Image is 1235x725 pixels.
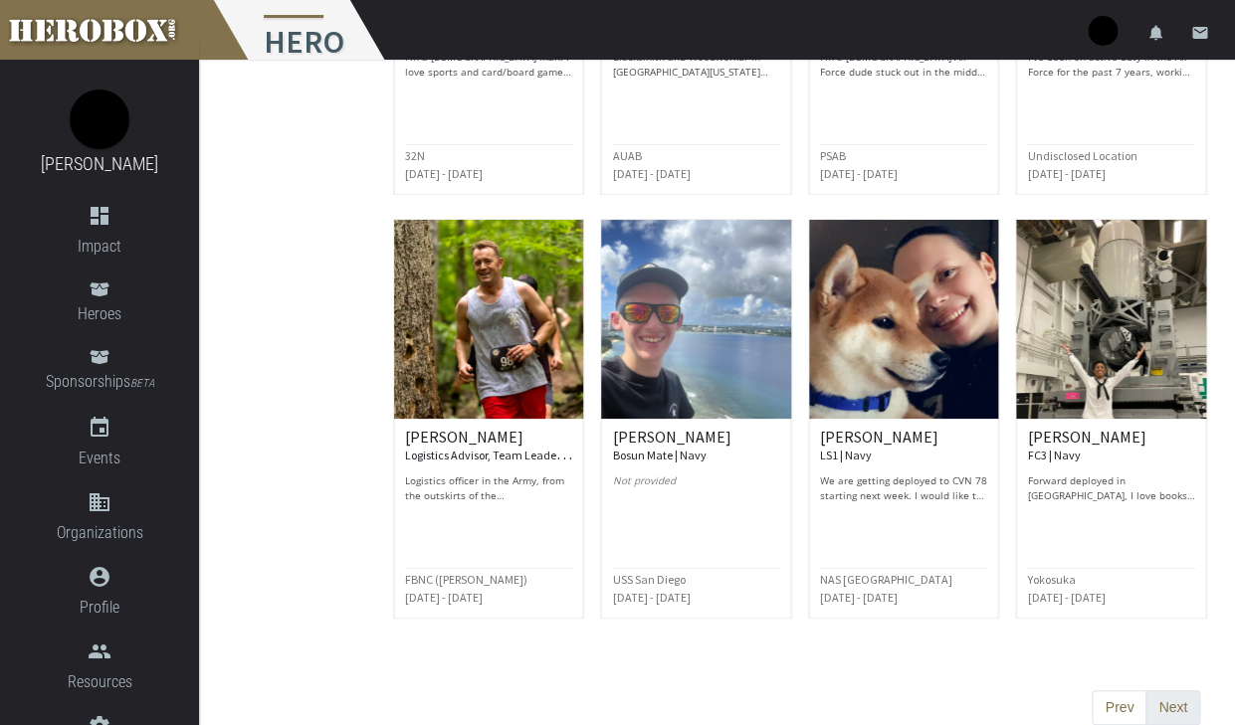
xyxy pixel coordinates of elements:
[1088,16,1118,46] img: user-image
[1191,24,1209,42] i: email
[612,448,706,462] small: Bosun Mate | Navy
[1027,473,1195,503] p: Forward deployed in [GEOGRAPHIC_DATA], I love books and stationary and snacks, my hobbies include...
[405,444,595,463] small: Logistics Advisor, Team Leader | Army
[41,153,158,174] a: [PERSON_NAME]
[70,90,129,149] img: image
[820,448,872,462] small: LS1 | Navy
[1147,24,1165,42] i: notifications
[612,148,641,163] small: AUAB
[808,219,1000,619] a: [PERSON_NAME] LS1 | Navy We are getting deployed to CVN 78 starting next week. I would like to be...
[612,572,685,587] small: USS San Diego
[820,50,988,80] p: I’m a [DEMOGRAPHIC_DATA] Air Force dude stuck out in the middle of nowhere, living off energy dri...
[405,590,483,605] small: [DATE] - [DATE]
[820,148,846,163] small: PSAB
[820,473,988,503] p: We are getting deployed to CVN 78 starting next week. I would like to be able to share a little p...
[405,166,483,181] small: [DATE] - [DATE]
[130,377,154,390] small: BETA
[1027,448,1080,462] small: FC3 | Navy
[820,166,898,181] small: [DATE] - [DATE]
[405,572,527,587] small: FBNC ([PERSON_NAME])
[612,166,690,181] small: [DATE] - [DATE]
[1027,429,1195,463] h6: [PERSON_NAME]
[405,473,573,503] p: Logistics officer in the Army, from the outskirts of the [GEOGRAPHIC_DATA] area of [GEOGRAPHIC_DA...
[405,50,573,80] p: I’m a [DEMOGRAPHIC_DATA] man. I love sports and card/board games. Food is a friend, and drinks. D...
[1027,590,1105,605] small: [DATE] - [DATE]
[1027,50,1195,80] p: I’ve been on active duty in the Air Force for the past 7 years, working as a Cable and Antenna Te...
[393,219,585,619] a: [PERSON_NAME] Logistics Advisor, Team Leader | Army Logistics officer in the Army, from the outsk...
[820,572,952,587] small: NAS [GEOGRAPHIC_DATA]
[612,429,780,463] h6: [PERSON_NAME]
[1027,148,1136,163] small: Undisclosed Location
[612,50,780,80] p: Blacksmith and Woodworker in [GEOGRAPHIC_DATA][US_STATE] and have been in the Army for 13 years now.
[1027,572,1075,587] small: Yokosuka
[1027,166,1105,181] small: [DATE] - [DATE]
[612,473,780,503] p: Not provided
[612,590,690,605] small: [DATE] - [DATE]
[820,590,898,605] small: [DATE] - [DATE]
[820,429,988,463] h6: [PERSON_NAME]
[600,219,792,619] a: [PERSON_NAME] Bosun Mate | Navy Not provided USS San Diego [DATE] - [DATE]
[405,148,425,163] small: 32N
[405,429,573,463] h6: [PERSON_NAME]
[1015,219,1207,619] a: [PERSON_NAME] FC3 | Navy Forward deployed in [GEOGRAPHIC_DATA], I love books and stationary and s...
